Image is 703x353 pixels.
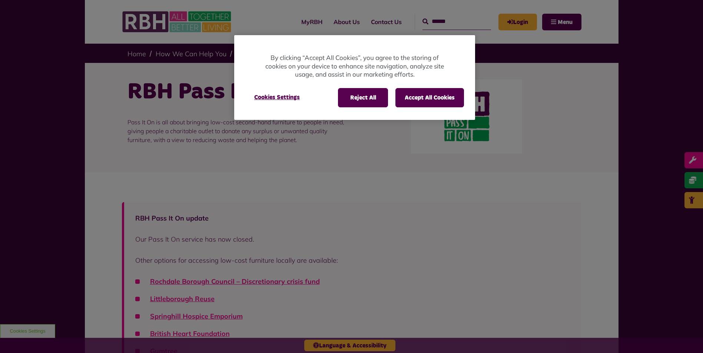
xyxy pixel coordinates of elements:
button: Cookies Settings [245,88,309,107]
button: Accept All Cookies [395,88,464,107]
button: Reject All [338,88,388,107]
div: Cookie banner [234,35,475,120]
p: By clicking “Accept All Cookies”, you agree to the storing of cookies on your device to enhance s... [264,54,445,79]
div: Privacy [234,35,475,120]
